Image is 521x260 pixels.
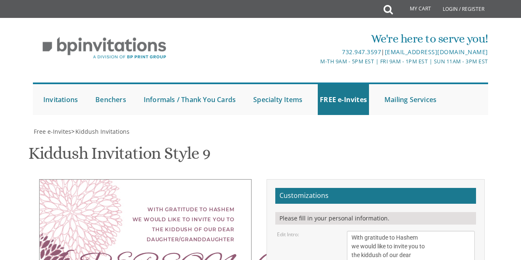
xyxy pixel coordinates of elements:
[185,57,488,66] div: M-Th 9am - 5pm EST | Fri 9am - 1pm EST | Sun 11am - 3pm EST
[275,188,476,204] h2: Customizations
[71,127,130,135] span: >
[41,84,80,115] a: Invitations
[382,84,439,115] a: Mailing Services
[469,208,521,247] iframe: chat widget
[142,84,238,115] a: Informals / Thank You Cards
[275,212,476,225] div: Please fill in your personal information.
[75,127,130,135] span: Kiddush Invitations
[318,84,369,115] a: FREE e-Invites
[93,84,128,115] a: Benchers
[33,31,176,65] img: BP Invitation Loft
[385,48,488,56] a: [EMAIL_ADDRESS][DOMAIN_NAME]
[75,127,130,135] a: Kiddush Invitations
[342,48,381,56] a: 732.947.3597
[185,30,488,47] div: We're here to serve you!
[33,127,71,135] a: Free e-Invites
[392,1,437,17] a: My Cart
[28,144,210,169] h1: Kiddush Invitation Style 9
[56,205,234,245] div: With gratitude to Hashem we would like to invite you to the kiddush of our dear daughter/granddau...
[34,127,71,135] span: Free e-Invites
[251,84,304,115] a: Specialty Items
[277,231,299,238] label: Edit Intro:
[185,47,488,57] div: |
